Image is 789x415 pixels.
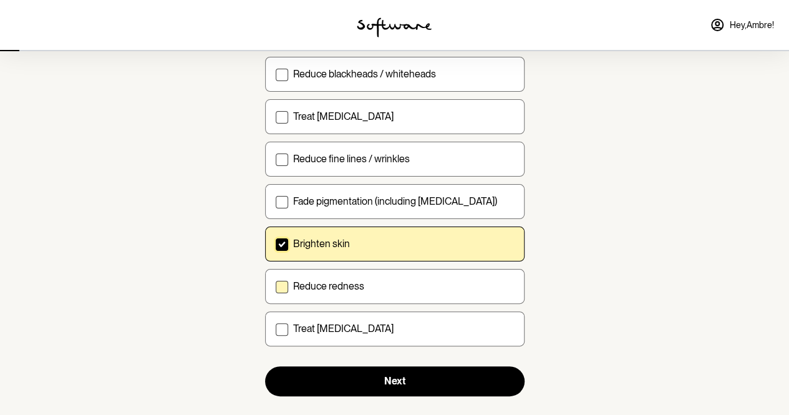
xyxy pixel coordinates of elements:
p: Treat [MEDICAL_DATA] [293,110,394,122]
p: Fade pigmentation (including [MEDICAL_DATA]) [293,195,497,207]
p: Treat [MEDICAL_DATA] [293,323,394,334]
p: Reduce blackheads / whiteheads [293,68,436,80]
button: Next [265,366,525,396]
span: Hey, Ambre ! [730,20,774,31]
span: Next [384,375,405,387]
img: software logo [357,17,432,37]
p: Reduce redness [293,280,364,292]
p: Reduce fine lines / wrinkles [293,153,410,165]
p: Brighten skin [293,238,350,250]
a: Hey,Ambre! [702,10,782,40]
